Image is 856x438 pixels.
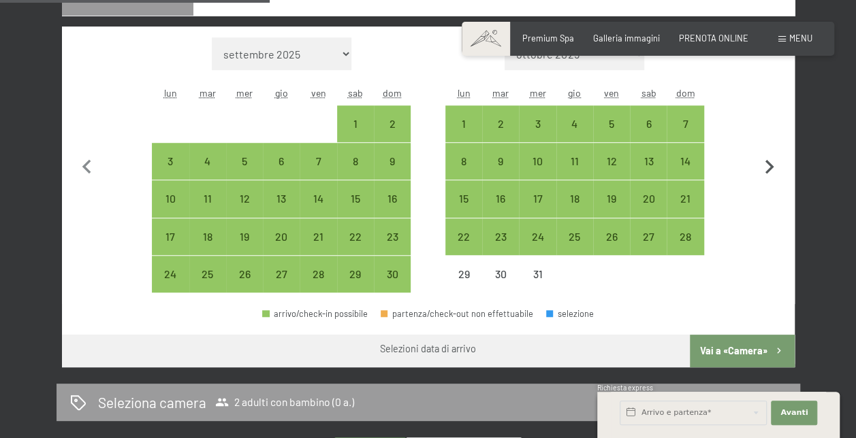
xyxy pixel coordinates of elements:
[556,180,593,217] div: arrivo/check-in possibile
[337,180,374,217] div: Sat Nov 15 2025
[337,256,374,292] div: arrivo/check-in possibile
[374,105,411,142] div: arrivo/check-in possibile
[558,193,592,227] div: 18
[484,193,518,227] div: 16
[519,105,556,142] div: Wed Dec 03 2025
[374,256,411,292] div: arrivo/check-in possibile
[191,231,225,265] div: 18
[667,143,703,180] div: arrivo/check-in possibile
[191,193,225,227] div: 11
[519,256,556,292] div: arrivo/check-in non effettuabile
[153,269,187,303] div: 24
[189,180,226,217] div: arrivo/check-in possibile
[482,143,519,180] div: arrivo/check-in possibile
[445,218,482,255] div: arrivo/check-in possibile
[676,87,695,99] abbr: domenica
[595,156,629,190] div: 12
[263,180,300,217] div: Thu Nov 13 2025
[263,143,300,180] div: Thu Nov 06 2025
[337,256,374,292] div: Sat Nov 29 2025
[227,231,261,265] div: 19
[374,180,411,217] div: arrivo/check-in possibile
[595,193,629,227] div: 19
[679,33,748,44] span: PRENOTA ONLINE
[641,87,656,99] abbr: sabato
[630,218,667,255] div: Sat Dec 27 2025
[593,143,630,180] div: arrivo/check-in possibile
[337,143,374,180] div: Sat Nov 08 2025
[227,193,261,227] div: 12
[631,193,665,227] div: 20
[189,143,226,180] div: arrivo/check-in possibile
[568,87,581,99] abbr: giovedì
[189,218,226,255] div: arrivo/check-in possibile
[445,105,482,142] div: arrivo/check-in possibile
[447,193,481,227] div: 15
[447,156,481,190] div: 8
[338,269,372,303] div: 29
[520,156,554,190] div: 10
[152,180,189,217] div: arrivo/check-in possibile
[383,87,402,99] abbr: domenica
[337,143,374,180] div: arrivo/check-in possibile
[300,256,336,292] div: arrivo/check-in possibile
[457,87,470,99] abbr: lunedì
[338,118,372,152] div: 1
[337,105,374,142] div: arrivo/check-in possibile
[755,37,784,293] button: Mese successivo
[263,180,300,217] div: arrivo/check-in possibile
[226,180,263,217] div: arrivo/check-in possibile
[484,156,518,190] div: 9
[482,256,519,292] div: arrivo/check-in non effettuabile
[445,105,482,142] div: Mon Dec 01 2025
[604,87,619,99] abbr: venerdì
[226,256,263,292] div: arrivo/check-in possibile
[73,37,101,293] button: Mese precedente
[595,118,629,152] div: 5
[519,256,556,292] div: Wed Dec 31 2025
[593,180,630,217] div: Fri Dec 19 2025
[263,218,300,255] div: arrivo/check-in possibile
[482,143,519,180] div: Tue Dec 09 2025
[263,143,300,180] div: arrivo/check-in possibile
[263,256,300,292] div: Thu Nov 27 2025
[482,256,519,292] div: Tue Dec 30 2025
[558,156,592,190] div: 11
[519,105,556,142] div: arrivo/check-in possibile
[520,269,554,303] div: 31
[556,218,593,255] div: Thu Dec 25 2025
[445,180,482,217] div: arrivo/check-in possibile
[556,218,593,255] div: arrivo/check-in possibile
[789,33,812,44] span: Menu
[311,87,326,99] abbr: venerdì
[300,218,336,255] div: arrivo/check-in possibile
[226,143,263,180] div: arrivo/check-in possibile
[597,384,653,392] span: Richiesta express
[301,269,335,303] div: 28
[484,269,518,303] div: 30
[482,180,519,217] div: arrivo/check-in possibile
[338,231,372,265] div: 22
[630,180,667,217] div: Sat Dec 20 2025
[593,33,660,44] span: Galleria immagini
[374,218,411,255] div: Sun Nov 23 2025
[226,256,263,292] div: Wed Nov 26 2025
[374,105,411,142] div: Sun Nov 02 2025
[631,156,665,190] div: 13
[445,218,482,255] div: Mon Dec 22 2025
[556,143,593,180] div: arrivo/check-in possibile
[264,269,298,303] div: 27
[152,143,189,180] div: Mon Nov 03 2025
[519,180,556,217] div: Wed Dec 17 2025
[300,180,336,217] div: Fri Nov 14 2025
[226,218,263,255] div: arrivo/check-in possibile
[374,143,411,180] div: Sun Nov 09 2025
[153,231,187,265] div: 17
[374,218,411,255] div: arrivo/check-in possibile
[519,218,556,255] div: Wed Dec 24 2025
[482,105,519,142] div: Tue Dec 02 2025
[445,256,482,292] div: arrivo/check-in non effettuabile
[482,218,519,255] div: arrivo/check-in possibile
[227,156,261,190] div: 5
[189,256,226,292] div: arrivo/check-in possibile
